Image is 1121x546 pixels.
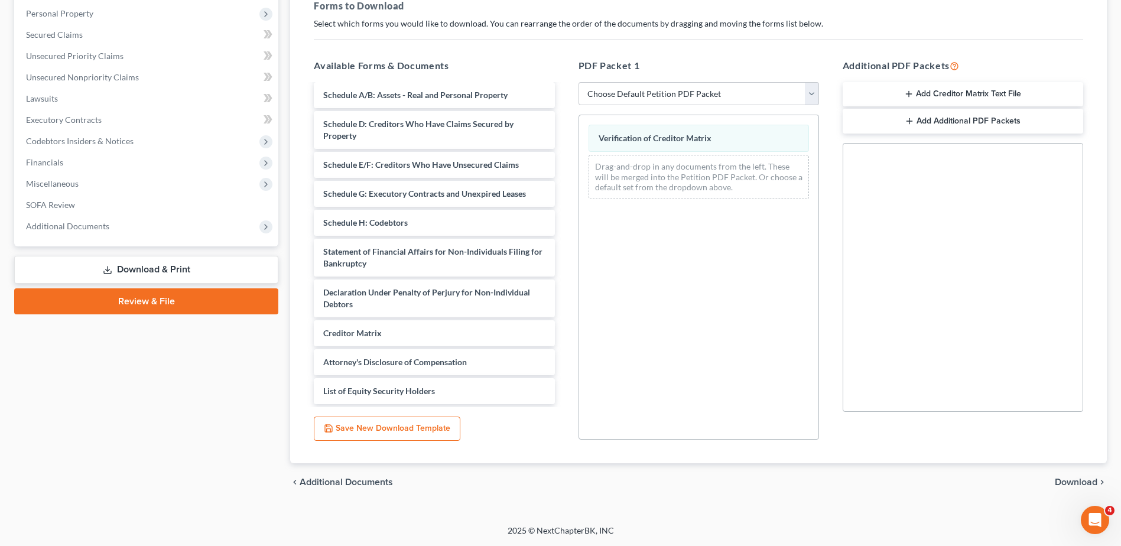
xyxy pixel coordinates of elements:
[323,188,526,199] span: Schedule G: Executory Contracts and Unexpired Leases
[599,133,711,143] span: Verification of Creditor Matrix
[26,136,134,146] span: Codebtors Insiders & Notices
[26,115,102,125] span: Executory Contracts
[323,246,542,268] span: Statement of Financial Affairs for Non-Individuals Filing for Bankruptcy
[323,328,382,338] span: Creditor Matrix
[589,155,809,199] div: Drag-and-drop in any documents from the left. These will be merged into the Petition PDF Packet. ...
[14,288,278,314] a: Review & File
[1081,506,1109,534] iframe: Intercom live chat
[290,477,300,487] i: chevron_left
[17,109,278,131] a: Executory Contracts
[323,217,408,227] span: Schedule H: Codebtors
[314,18,1083,30] p: Select which forms you would like to download. You can rearrange the order of the documents by dr...
[17,45,278,67] a: Unsecured Priority Claims
[1097,477,1107,487] i: chevron_right
[323,119,514,141] span: Schedule D: Creditors Who Have Claims Secured by Property
[17,24,278,45] a: Secured Claims
[26,93,58,103] span: Lawsuits
[300,477,393,487] span: Additional Documents
[26,30,83,40] span: Secured Claims
[843,82,1083,107] button: Add Creditor Matrix Text File
[1055,477,1107,487] button: Download chevron_right
[843,58,1083,73] h5: Additional PDF Packets
[26,51,124,61] span: Unsecured Priority Claims
[843,109,1083,134] button: Add Additional PDF Packets
[26,8,93,18] span: Personal Property
[17,67,278,88] a: Unsecured Nonpriority Claims
[26,178,79,188] span: Miscellaneous
[323,357,467,367] span: Attorney's Disclosure of Compensation
[17,194,278,216] a: SOFA Review
[26,200,75,210] span: SOFA Review
[14,256,278,284] a: Download & Print
[1055,477,1097,487] span: Download
[26,157,63,167] span: Financials
[224,525,898,546] div: 2025 © NextChapterBK, INC
[323,287,530,309] span: Declaration Under Penalty of Perjury for Non-Individual Debtors
[17,88,278,109] a: Lawsuits
[1105,506,1114,515] span: 4
[26,72,139,82] span: Unsecured Nonpriority Claims
[26,221,109,231] span: Additional Documents
[314,58,554,73] h5: Available Forms & Documents
[579,58,819,73] h5: PDF Packet 1
[323,386,435,396] span: List of Equity Security Holders
[314,417,460,441] button: Save New Download Template
[290,477,393,487] a: chevron_left Additional Documents
[323,160,519,170] span: Schedule E/F: Creditors Who Have Unsecured Claims
[323,90,508,100] span: Schedule A/B: Assets - Real and Personal Property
